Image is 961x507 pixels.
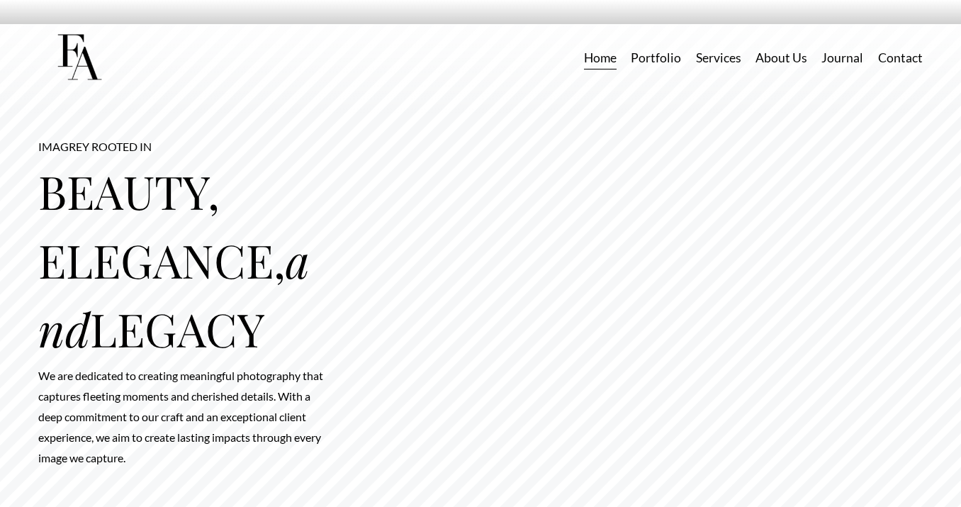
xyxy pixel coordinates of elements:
[38,157,333,363] h4: BEAUTY, ELEGANCE, LEGACY
[696,45,741,70] a: Services
[821,45,863,70] a: Journal
[38,366,333,468] p: We are dedicated to creating meaningful photography that captures fleeting moments and cherished ...
[584,45,617,70] a: Home
[878,45,923,70] a: Contact
[755,45,807,70] a: About Us
[631,45,681,70] a: Portfolio
[38,17,120,99] img: Frost Artistry
[38,137,259,157] p: IMAGREY ROOTED IN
